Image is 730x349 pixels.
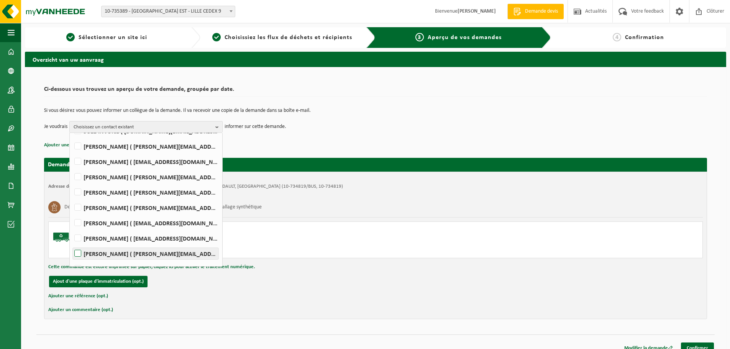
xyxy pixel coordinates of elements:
[613,33,621,41] span: 4
[48,262,255,272] button: Cette commande est encore imprimée sur papier, cliquez ici pour activer le traitement numérique.
[73,233,218,244] label: [PERSON_NAME] ( [EMAIL_ADDRESS][DOMAIN_NAME] )
[415,33,424,41] span: 3
[204,33,361,42] a: 2Choisissiez les flux de déchets et récipients
[83,238,406,244] div: Livraison
[44,108,707,113] p: Si vous désirez vous pouvez informer un collègue de la demande. Il va recevoir une copie de la de...
[73,171,218,183] label: [PERSON_NAME] ( [PERSON_NAME][EMAIL_ADDRESS][DOMAIN_NAME] )
[225,34,352,41] span: Choisissiez les flux de déchets et récipients
[73,217,218,229] label: [PERSON_NAME] ( [EMAIL_ADDRESS][DOMAIN_NAME] )
[104,184,343,190] td: SUEZ NORD- DIV NOYELLES GODAULT, 62950 NOYELLES GODAULT, [GEOGRAPHIC_DATA] (10-734819/BUS, 10-734...
[73,263,218,275] label: [PERSON_NAME] ( [EMAIL_ADDRESS][PERSON_NAME][DOMAIN_NAME] )
[49,276,148,287] button: Ajout d'une plaque d'immatriculation (opt.)
[44,121,67,133] p: Je voudrais
[212,33,221,41] span: 2
[74,121,212,133] span: Choisissez un contact existant
[44,140,104,150] button: Ajouter une référence (opt.)
[79,34,147,41] span: Sélectionner un site ici
[52,226,75,249] img: BL-SO-LV.png
[48,184,97,189] strong: Adresse de placement:
[625,34,664,41] span: Confirmation
[73,187,218,198] label: [PERSON_NAME] ( [PERSON_NAME][EMAIL_ADDRESS][DOMAIN_NAME] )
[48,162,106,168] strong: Demande pour [DATE]
[507,4,564,19] a: Demande devis
[523,8,560,15] span: Demande devis
[458,8,496,14] strong: [PERSON_NAME]
[29,33,185,42] a: 1Sélectionner un site ici
[428,34,502,41] span: Aperçu de vos demandes
[44,86,707,97] h2: Ci-dessous vous trouvez un aperçu de votre demande, groupée par date.
[73,248,218,259] label: [PERSON_NAME] ( [PERSON_NAME][EMAIL_ADDRESS][DOMAIN_NAME] )
[101,6,235,17] span: 10-735389 - SUEZ RV NORD EST - LILLE CEDEX 9
[25,52,726,67] h2: Overzicht van uw aanvraag
[73,141,218,152] label: [PERSON_NAME] ( [PERSON_NAME][EMAIL_ADDRESS][DOMAIN_NAME] )
[66,33,75,41] span: 1
[83,248,406,254] div: Nombre: 1
[48,305,113,315] button: Ajouter un commentaire (opt.)
[73,202,218,213] label: [PERSON_NAME] ( [PERSON_NAME][EMAIL_ADDRESS][DOMAIN_NAME] )
[73,156,218,167] label: [PERSON_NAME] ( [EMAIL_ADDRESS][DOMAIN_NAME] )
[69,121,223,133] button: Choisissez un contact existant
[225,121,286,133] p: informer sur cette demande.
[64,201,262,213] h3: Déchet alimentaire, cat 3, contenant des produits d'origine animale, emballage synthétique
[102,6,235,17] span: 10-735389 - SUEZ RV NORD EST - LILLE CEDEX 9
[48,291,108,301] button: Ajouter une référence (opt.)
